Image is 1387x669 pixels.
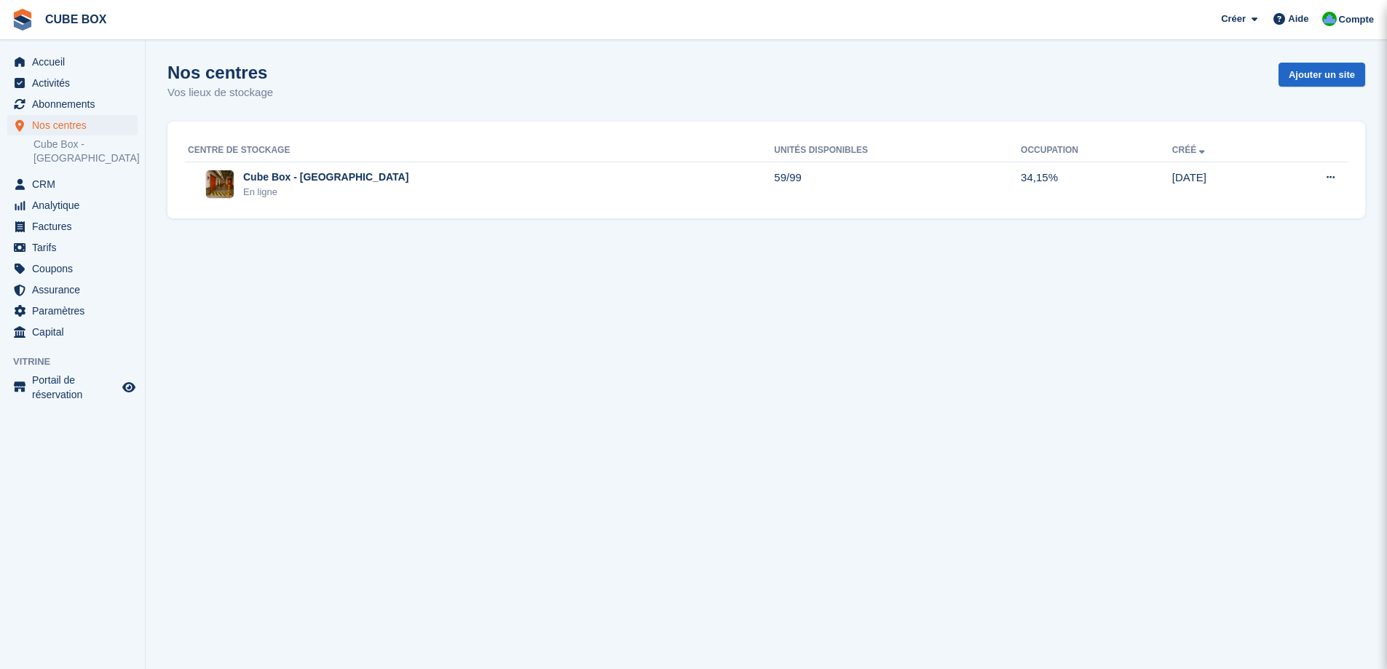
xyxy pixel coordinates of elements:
a: Ajouter un site [1279,63,1365,87]
th: Unités disponibles [774,139,1021,162]
a: menu [7,373,138,402]
a: menu [7,322,138,342]
p: Vos lieux de stockage [167,84,273,101]
a: Boutique d'aperçu [120,379,138,396]
a: CUBE BOX [39,7,112,31]
span: Factures [32,216,119,237]
img: Image du site Cube Box - Aix-les-Bains [206,170,234,198]
a: menu [7,115,138,135]
a: Créé [1172,145,1208,155]
a: Cube Box - [GEOGRAPHIC_DATA] [33,138,138,165]
td: [DATE] [1172,162,1267,207]
span: Analytique [32,195,119,215]
span: Capital [32,322,119,342]
span: Portail de réservation [32,373,119,402]
th: Centre de stockage [185,139,774,162]
img: stora-icon-8386f47178a22dfd0bd8f6a31ec36ba5ce8667c1dd55bd0f319d3a0aa187defe.svg [12,9,33,31]
span: Assurance [32,280,119,300]
span: Aide [1288,12,1308,26]
span: Abonnements [32,94,119,114]
a: menu [7,258,138,279]
span: Tarifs [32,237,119,258]
a: menu [7,237,138,258]
span: Coupons [32,258,119,279]
span: Nos centres [32,115,119,135]
a: menu [7,94,138,114]
a: menu [7,52,138,72]
td: 34,15% [1021,162,1172,207]
div: En ligne [243,185,408,199]
a: menu [7,216,138,237]
span: Activités [32,73,119,93]
a: menu [7,301,138,321]
span: Vitrine [13,355,145,369]
span: Créer [1221,12,1246,26]
img: Cube Box [1322,12,1337,26]
span: Compte [1339,12,1374,27]
th: Occupation [1021,139,1172,162]
span: CRM [32,174,119,194]
td: 59/99 [774,162,1021,207]
a: menu [7,73,138,93]
div: Cube Box - [GEOGRAPHIC_DATA] [243,170,408,185]
a: menu [7,174,138,194]
span: Accueil [32,52,119,72]
h1: Nos centres [167,63,273,82]
a: menu [7,195,138,215]
span: Paramètres [32,301,119,321]
a: menu [7,280,138,300]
